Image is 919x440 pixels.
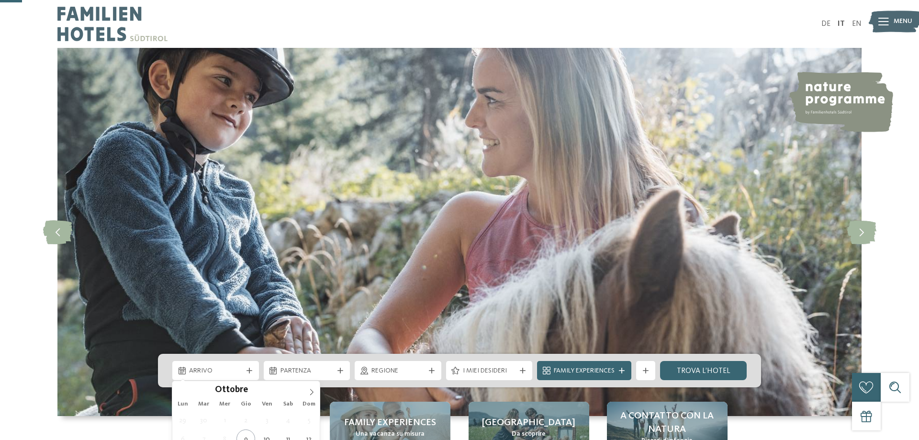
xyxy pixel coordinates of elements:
span: Ottobre [215,386,248,395]
a: IT [838,20,845,28]
span: Family Experiences [554,366,615,376]
span: Menu [894,17,912,26]
span: Da scoprire [512,429,546,439]
span: Ven [257,401,278,407]
span: Mar [193,401,214,407]
span: Mer [214,401,235,407]
span: Family experiences [344,416,436,429]
img: Family hotel Alto Adige: the happy family places! [57,48,862,416]
img: nature programme by Familienhotels Südtirol [788,72,893,132]
input: Year [248,384,280,395]
span: Settembre 29, 2025 [173,411,192,429]
span: I miei desideri [463,366,516,376]
span: Ottobre 3, 2025 [258,411,276,429]
span: Gio [235,401,257,407]
span: Partenza [280,366,334,376]
span: Sab [278,401,299,407]
a: trova l’hotel [660,361,747,380]
span: Dom [299,401,320,407]
span: Una vacanza su misura [356,429,425,439]
span: Ottobre 4, 2025 [279,411,297,429]
a: DE [821,20,830,28]
span: Regione [371,366,425,376]
span: A contatto con la natura [616,409,718,436]
span: Ottobre 1, 2025 [215,411,234,429]
span: Settembre 30, 2025 [194,411,213,429]
span: Arrivo [189,366,242,376]
span: Ottobre 5, 2025 [300,411,318,429]
span: Ottobre 2, 2025 [236,411,255,429]
a: EN [852,20,862,28]
span: Lun [172,401,193,407]
span: [GEOGRAPHIC_DATA] [482,416,575,429]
